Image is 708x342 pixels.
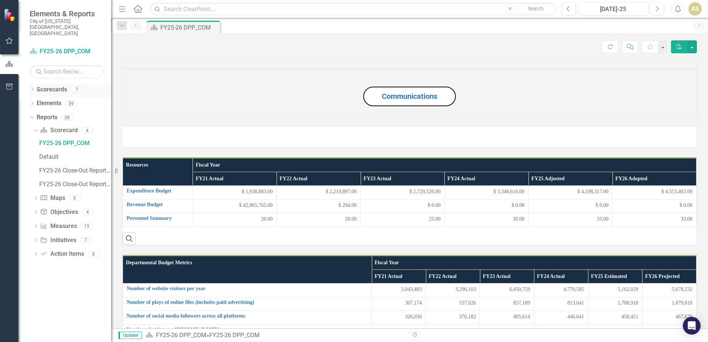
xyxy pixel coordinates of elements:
[209,332,260,339] div: FY25-26 DPP_COM
[80,237,92,243] div: 7
[642,283,696,297] td: Double-Click to Edit
[37,99,61,108] a: Elements
[480,324,534,338] td: Double-Click to Edit
[516,327,530,334] span: 55,588
[494,188,525,195] span: $ 3,340,616.00
[146,331,404,340] div: »
[30,47,104,56] a: FY25-26 DPP_COM
[123,311,372,324] td: Double-Click to Edit Right Click for Context Menu
[30,18,104,36] small: City of [US_STATE][GEOGRAPHIC_DATA], [GEOGRAPHIC_DATA]
[534,297,588,311] td: Double-Click to Edit
[123,185,193,199] td: Double-Click to Edit Right Click for Context Menu
[277,199,361,213] td: Double-Click to Edit
[156,332,206,339] a: FY25-26 DPP_COM
[338,202,357,209] span: $ 294.00
[127,313,368,319] a: Number of social media followers across all platforms
[444,185,528,199] td: Double-Click to Edit
[127,215,189,221] a: Personnel Summary
[37,151,111,163] a: Default
[534,283,588,297] td: Double-Click to Edit
[277,213,361,227] td: Double-Click to Edit
[588,297,642,311] td: Double-Click to Edit
[480,283,534,297] td: Double-Click to Edit
[39,140,111,147] div: FY25-26 DPP_COM
[127,299,368,305] a: Number of plays of online files (includes paid advertising)
[624,327,638,334] span: 68,279
[618,286,638,293] span: 5,162,029
[408,327,422,334] span: 31,755
[325,188,357,195] span: $ 2,219,897.00
[595,202,608,209] span: $ 0.00
[239,202,273,209] span: $ 42,965,765.00
[40,208,78,217] a: Objectives
[405,299,422,307] span: 307,174
[462,327,476,334] span: 24,197
[642,297,696,311] td: Double-Click to Edit
[534,311,588,324] td: Double-Click to Edit
[160,23,218,32] div: FY25-26 DPP_COM
[81,223,93,229] div: 13
[193,213,277,227] td: Double-Click to Edit
[37,165,111,177] a: FY25-26 Close-Out Report - Initiatives
[426,297,480,311] td: Double-Click to Edit
[30,9,104,18] span: Elements & Reports
[588,324,642,338] td: Double-Click to Edit
[127,327,368,332] a: Number of visitors to [DOMAIN_NAME]
[618,299,638,307] span: 1,708,918
[429,215,441,223] span: 25.00
[459,299,476,307] span: 557,026
[277,185,361,199] td: Double-Click to Edit
[534,324,588,338] td: Double-Click to Edit
[372,311,426,324] td: Double-Click to Edit
[37,85,67,94] a: Scorecards
[361,185,445,199] td: Double-Click to Edit
[40,126,77,135] a: Scorecard
[127,188,189,194] a: Expenditure Budget
[672,299,692,307] span: 1,879,810
[88,251,100,257] div: 0
[401,286,422,293] span: 3,043,483
[642,311,696,324] td: Double-Click to Edit
[123,324,372,338] td: Double-Click to Edit Right Click for Context Menu
[65,100,77,107] div: 39
[568,327,584,334] span: 110,212
[40,194,65,202] a: Maps
[426,283,480,297] td: Double-Click to Edit
[513,299,530,307] span: 857,189
[242,188,273,195] span: $ 1,938,883.00
[30,65,104,78] input: Search Below...
[678,327,693,334] span: 75,107
[444,213,528,227] td: Double-Click to Edit
[382,92,437,101] a: Communications
[455,286,476,293] span: 3,296,103
[363,87,456,106] button: Communications
[567,299,584,307] span: 813,641
[513,215,525,223] span: 30.00
[588,283,642,297] td: Double-Click to Edit
[612,213,697,227] td: Double-Click to Edit
[564,286,584,293] span: 4,770,585
[40,236,76,245] a: Initiatives
[127,286,368,291] a: Number of website visitors per year
[480,311,534,324] td: Double-Click to Edit
[459,313,476,321] span: 376,182
[82,209,94,215] div: 4
[426,324,480,338] td: Double-Click to Edit
[612,185,697,199] td: Double-Click to Edit
[597,215,609,223] span: 33.00
[672,286,692,293] span: 5,678,232
[513,313,530,321] span: 405,614
[480,297,534,311] td: Double-Click to Edit
[123,297,372,311] td: Double-Click to Edit Right Click for Context Menu
[127,202,189,207] a: Revenue Budget
[193,185,277,199] td: Double-Click to Edit
[410,188,441,195] span: $ 2,729,526.00
[405,313,422,321] span: 326,036
[61,114,73,121] div: 28
[528,213,612,227] td: Double-Click to Edit
[261,215,273,223] span: 20.00
[567,313,584,321] span: 446,641
[676,313,693,321] span: 467,620
[123,199,193,213] td: Double-Click to Edit Right Click for Context Menu
[588,311,642,324] td: Double-Click to Edit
